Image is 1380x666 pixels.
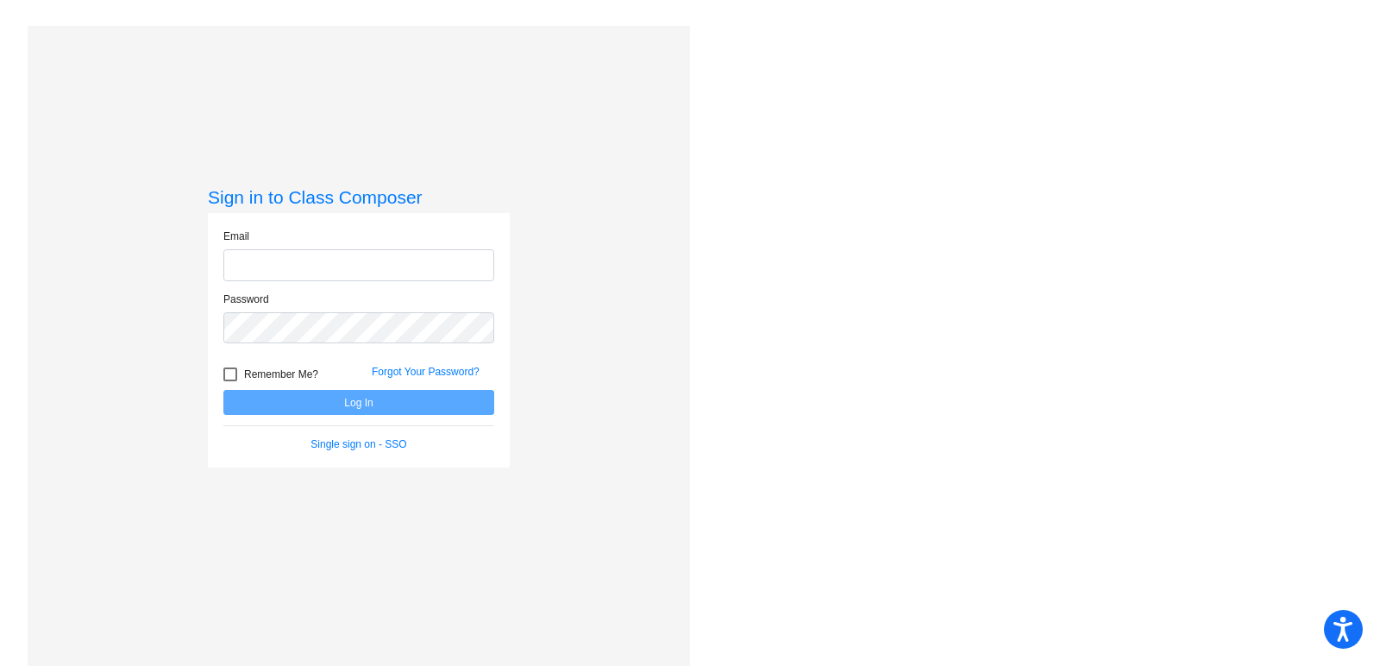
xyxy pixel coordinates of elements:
label: Email [223,229,249,244]
label: Password [223,292,269,307]
h3: Sign in to Class Composer [208,186,510,208]
a: Single sign on - SSO [310,438,406,450]
span: Remember Me? [244,364,318,385]
a: Forgot Your Password? [372,366,480,378]
button: Log In [223,390,494,415]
